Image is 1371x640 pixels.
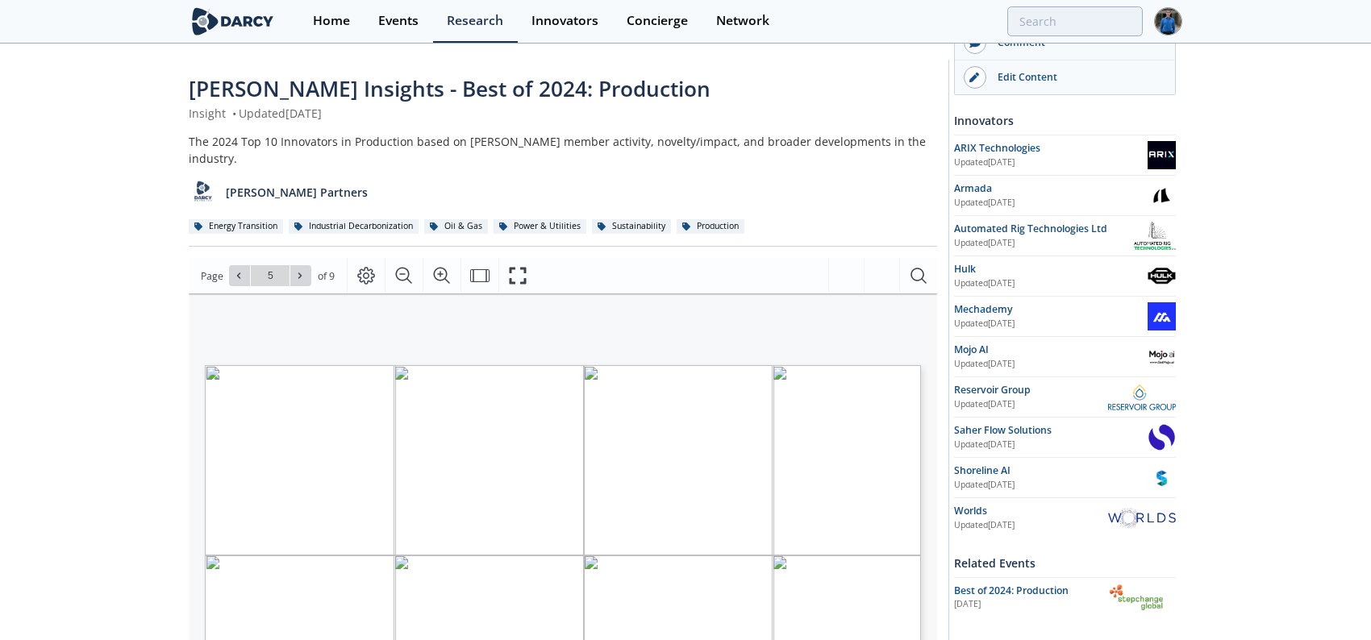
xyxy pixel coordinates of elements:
div: Updated [DATE] [954,438,1148,451]
span: • [229,106,239,121]
img: Automated Rig Technologies Ltd [1134,222,1176,250]
iframe: chat widget [1303,576,1355,624]
div: Insight Updated [DATE] [189,105,937,122]
p: [PERSON_NAME] Partners [226,184,368,201]
img: Reservoir Group [1108,384,1176,410]
div: Related Events [954,549,1176,577]
a: ARIX Technologies Updated[DATE] ARIX Technologies [954,141,1176,169]
div: Updated [DATE] [954,318,1148,330]
a: Shoreline AI Updated[DATE] Shoreline AI [954,463,1176,492]
img: Saher Flow Solutions [1148,423,1176,451]
a: Edit Content [955,60,1175,94]
div: Industrial Decarbonization [289,219,419,234]
input: Advanced Search [1007,6,1143,36]
div: Research [447,15,503,27]
a: Mojo AI Updated[DATE] Mojo AI [954,343,1176,371]
a: Armada Updated[DATE] Armada [954,181,1176,210]
img: logo-wide.svg [189,7,277,35]
img: Shoreline AI [1148,463,1176,492]
div: Worlds [954,504,1108,518]
div: Updated [DATE] [954,398,1108,411]
div: Energy Transition [189,219,283,234]
img: Profile [1154,7,1182,35]
span: Best of 2024: Production [954,584,1069,597]
img: Worlds [1108,507,1176,528]
img: StepChange Global Ltd [1108,584,1172,612]
a: Best of 2024: Production [DATE] StepChange Global Ltd [954,584,1176,612]
a: Worlds Updated[DATE] Worlds [954,504,1176,532]
div: Innovators [531,15,598,27]
div: Updated [DATE] [954,519,1108,532]
div: Armada [954,181,1148,196]
div: Updated [DATE] [954,358,1148,371]
div: Home [313,15,350,27]
div: Concierge [627,15,688,27]
div: Production [677,219,744,234]
a: Automated Rig Technologies Ltd Updated[DATE] Automated Rig Technologies Ltd [954,222,1176,250]
img: Armada [1148,181,1176,210]
div: Shoreline AI [954,463,1148,478]
div: Reservoir Group [954,383,1108,397]
div: Events [378,15,419,27]
a: Saher Flow Solutions Updated[DATE] Saher Flow Solutions [954,423,1176,451]
img: Mojo AI [1148,343,1176,371]
img: ARIX Technologies [1148,141,1176,169]
div: The 2024 Top 10 Innovators in Production based on [PERSON_NAME] member activity, novelty/impact, ... [189,133,937,167]
a: Reservoir Group Updated[DATE] Reservoir Group [954,383,1176,411]
div: Mojo AI [954,343,1148,357]
div: Edit Content [986,70,1167,85]
span: [PERSON_NAME] Insights - Best of 2024: Production [189,74,711,103]
div: [DATE] [954,598,1097,611]
div: Network [716,15,769,27]
div: Updated [DATE] [954,479,1148,492]
div: Updated [DATE] [954,197,1148,210]
div: Updated [DATE] [954,277,1148,290]
div: Mechademy [954,302,1148,317]
a: Hulk Updated[DATE] Hulk [954,262,1176,290]
img: Mechademy [1148,302,1176,330]
a: Mechademy Updated[DATE] Mechademy [954,302,1176,330]
div: Hulk [954,262,1148,276]
div: Oil & Gas [424,219,488,234]
div: Saher Flow Solutions [954,423,1148,438]
div: Power & Utilities [494,219,586,234]
img: Hulk [1148,262,1176,290]
div: Automated Rig Technologies Ltd [954,222,1134,236]
div: Updated [DATE] [954,237,1134,250]
div: Innovators [954,106,1176,135]
div: ARIX Technologies [954,141,1148,156]
div: Updated [DATE] [954,156,1148,169]
div: Sustainability [592,219,671,234]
